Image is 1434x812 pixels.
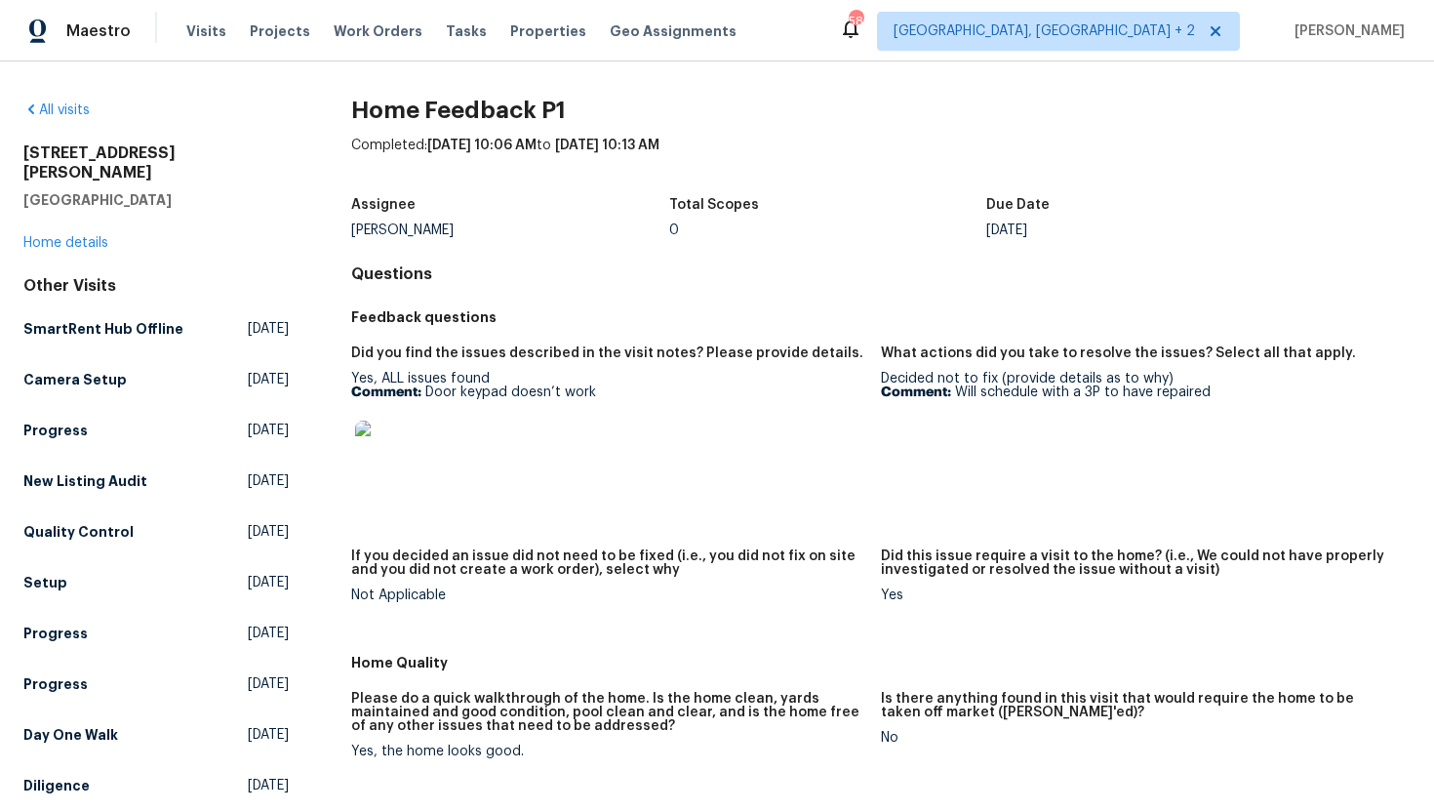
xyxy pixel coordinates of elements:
a: Progress[DATE] [23,616,289,651]
div: [DATE] [986,223,1304,237]
h5: [GEOGRAPHIC_DATA] [23,190,289,210]
span: [DATE] [248,421,289,440]
div: Completed: to [351,136,1411,186]
span: Work Orders [334,21,422,41]
h5: Did you find the issues described in the visit notes? Please provide details. [351,346,863,360]
h5: Setup [23,573,67,592]
span: Geo Assignments [610,21,737,41]
span: [DATE] [248,471,289,491]
span: [DATE] [248,624,289,643]
div: Yes [881,589,1395,602]
div: Yes, the home looks good. [351,745,865,758]
div: 0 [669,223,987,237]
span: Maestro [66,21,131,41]
h5: Due Date [986,198,1050,212]
a: Quality Control[DATE] [23,514,289,549]
div: [PERSON_NAME] [351,223,669,237]
div: Other Visits [23,276,289,296]
div: Decided not to fix (provide details as to why) [881,372,1395,399]
b: Comment: [881,386,951,399]
a: Setup[DATE] [23,565,289,600]
span: [DATE] [248,573,289,592]
span: Tasks [446,24,487,38]
a: New Listing Audit[DATE] [23,464,289,499]
div: Not Applicable [351,589,865,602]
h4: Questions [351,264,1411,284]
span: Visits [186,21,226,41]
h5: Assignee [351,198,416,212]
a: Progress[DATE] [23,413,289,448]
h5: Total Scopes [669,198,759,212]
h2: [STREET_ADDRESS][PERSON_NAME] [23,143,289,183]
a: Day One Walk[DATE] [23,717,289,752]
span: Properties [510,21,586,41]
div: Yes, ALL issues found [351,372,865,495]
h5: Day One Walk [23,725,118,745]
h5: Diligence [23,776,90,795]
a: Home details [23,236,108,250]
a: All visits [23,103,90,117]
p: Will schedule with a 3P to have repaired [881,386,1395,399]
h5: New Listing Audit [23,471,147,491]
span: Projects [250,21,310,41]
h5: If you decided an issue did not need to be fixed (i.e., you did not fix on site and you did not c... [351,549,865,577]
p: Door keypad doesn’t work [351,386,865,399]
h5: Progress [23,674,88,694]
a: SmartRent Hub Offline[DATE] [23,311,289,346]
a: Progress[DATE] [23,667,289,702]
div: No [881,731,1395,745]
h5: Is there anything found in this visit that would require the home to be taken off market ([PERSON... [881,692,1395,719]
h5: What actions did you take to resolve the issues? Select all that apply. [881,346,1356,360]
a: Diligence[DATE] [23,768,289,803]
span: [GEOGRAPHIC_DATA], [GEOGRAPHIC_DATA] + 2 [894,21,1195,41]
span: [DATE] [248,776,289,795]
div: 58 [849,12,862,31]
h5: Progress [23,421,88,440]
span: [DATE] [248,370,289,389]
h5: Camera Setup [23,370,127,389]
h5: Quality Control [23,522,134,542]
b: Comment: [351,386,421,399]
span: [PERSON_NAME] [1287,21,1405,41]
h5: Did this issue require a visit to the home? (i.e., We could not have properly investigated or res... [881,549,1395,577]
h2: Home Feedback P1 [351,101,1411,120]
span: [DATE] [248,674,289,694]
span: [DATE] [248,522,289,542]
span: [DATE] [248,725,289,745]
span: [DATE] 10:06 AM [427,139,537,152]
h5: Please do a quick walkthrough of the home. Is the home clean, yards maintained and good condition... [351,692,865,733]
span: [DATE] 10:13 AM [555,139,659,152]
h5: Progress [23,624,88,643]
h5: Home Quality [351,653,1411,672]
h5: Feedback questions [351,307,1411,327]
span: [DATE] [248,319,289,339]
a: Camera Setup[DATE] [23,362,289,397]
h5: SmartRent Hub Offline [23,319,183,339]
